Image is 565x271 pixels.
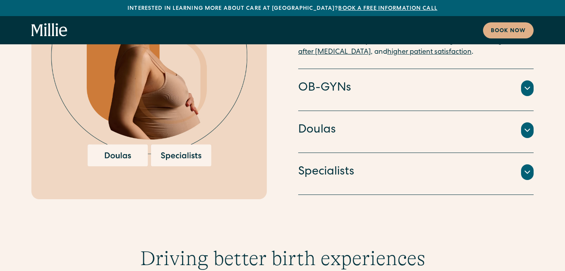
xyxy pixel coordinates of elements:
h4: Doulas [298,122,336,138]
a: Book now [483,22,534,38]
a: higher patient satisfaction [387,49,472,56]
h4: Specialists [298,164,354,180]
a: Book a free information call [338,6,437,11]
a: fewer unnecessary medical interventions [309,38,440,45]
a: home [31,23,67,37]
h4: OB-GYNs [298,80,351,96]
a: vaginal births after [MEDICAL_DATA] [298,38,534,56]
div: Book now [491,27,526,35]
